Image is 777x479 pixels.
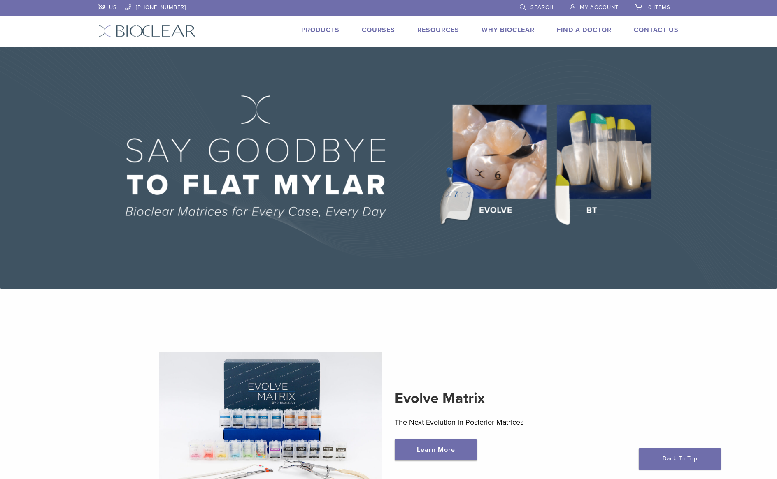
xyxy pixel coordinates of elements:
[557,26,612,34] a: Find A Doctor
[395,416,618,428] p: The Next Evolution in Posterior Matrices
[417,26,459,34] a: Resources
[395,389,618,408] h2: Evolve Matrix
[530,4,554,11] span: Search
[648,4,670,11] span: 0 items
[482,26,535,34] a: Why Bioclear
[634,26,679,34] a: Contact Us
[362,26,395,34] a: Courses
[98,25,196,37] img: Bioclear
[639,448,721,470] a: Back To Top
[580,4,619,11] span: My Account
[395,439,477,460] a: Learn More
[301,26,340,34] a: Products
